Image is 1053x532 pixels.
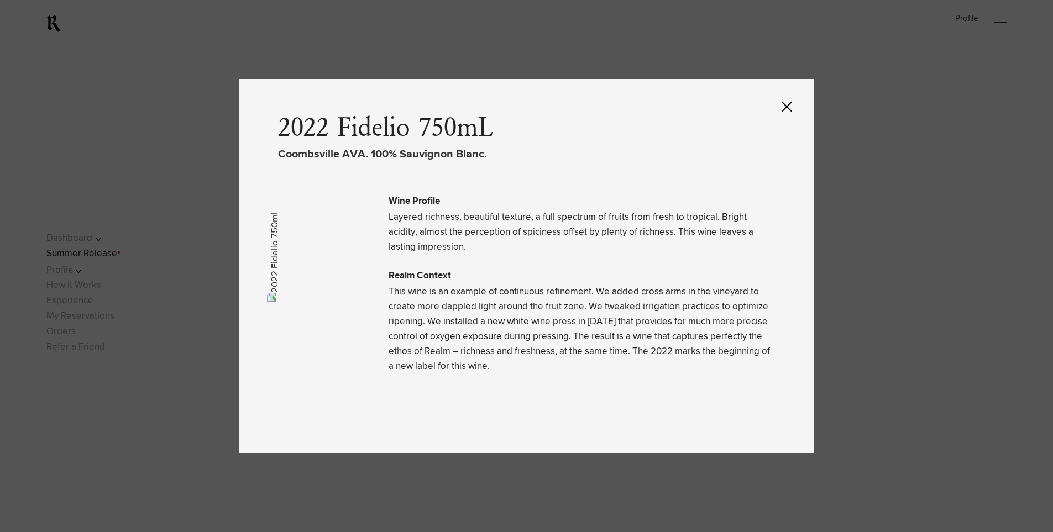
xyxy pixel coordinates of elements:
p: Layered richness, beautiful texture, a full spectrum of fruits from fresh to tropical. Bright aci... [389,210,776,255]
h3: Realm Context [389,268,776,285]
img: 2022 Fidelio 750mL [266,209,281,302]
div: Coombsville AVA. 100% Sauvignon Blanc. [278,146,776,162]
span: 2022 Fidelio 750mL [278,115,776,143]
h3: Wine Profile [389,193,776,210]
p: This wine is an example of continuous refinement. We added cross arms in the vineyard to create m... [389,285,776,374]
